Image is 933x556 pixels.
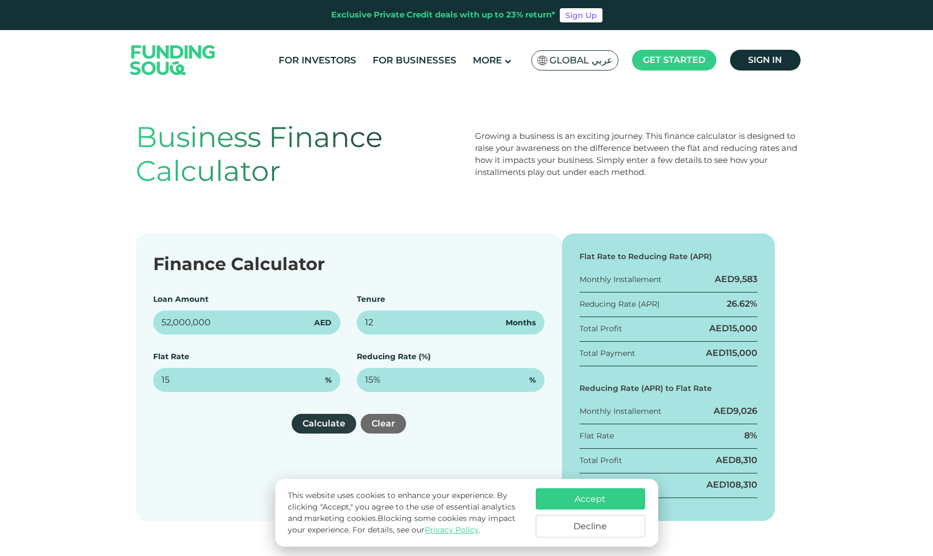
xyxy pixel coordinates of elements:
[153,352,189,361] label: Flat Rate
[727,298,757,310] div: 26.62%
[370,51,459,69] a: For Businesses
[579,455,622,466] div: Total Profit
[716,454,757,466] div: AED
[136,120,459,189] h1: Business Finance Calculator
[726,348,757,358] span: 115,000
[473,55,502,66] span: More
[475,130,798,178] div: Growing a business is an exciting journey. This finance calculator is designed to raise your awar...
[119,32,227,87] img: Logo
[153,294,208,304] label: Loan Amount
[715,273,757,285] div: AED
[506,317,536,329] span: Months
[276,51,359,69] a: For Investors
[579,406,662,417] div: Monthly Installement
[709,323,757,335] div: AED
[579,430,614,442] div: Flat Rate
[734,274,757,284] span: 9,583
[529,374,536,386] span: %
[153,251,544,277] div: Finance Calculator
[288,513,515,535] span: Blocking some cookies may impact your experience.
[325,374,332,386] span: %
[331,9,555,21] div: Exclusive Private Credit deals with up to 23% return*
[292,414,356,434] button: Calculate
[352,525,480,535] span: For details, see our .
[579,251,758,262] div: Flat Rate to Reducing Rate (APR)
[735,455,757,465] span: 8,310
[726,479,757,490] span: 108,310
[706,347,757,359] div: AED
[361,414,406,434] button: Clear
[579,274,662,285] div: Monthly Installement
[288,490,524,536] p: This website uses cookies to enhance your experience. By clicking "Accept," you agree to the use ...
[579,323,622,335] div: Total Profit
[536,488,645,510] button: Accept
[579,383,758,394] div: Reducing Rate (APR) to Flat Rate
[579,348,635,359] div: Total Payment
[357,352,431,361] label: Reducing Rate (%)
[425,525,479,535] a: Privacy Policy
[729,323,757,333] span: 15,000
[536,515,645,537] button: Decline
[549,54,612,67] span: Global عربي
[744,430,757,442] div: 8%
[357,294,385,304] label: Tenure
[706,479,757,491] div: AED
[537,56,547,65] img: SA Flag
[560,8,602,22] a: Sign Up
[643,55,705,65] span: Get started
[314,317,332,329] span: AED
[714,405,757,417] div: AED
[733,406,757,416] span: 9,026
[579,299,660,310] div: Reducing Rate (APR)
[748,55,782,65] span: Sign in
[730,50,801,71] a: Sign in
